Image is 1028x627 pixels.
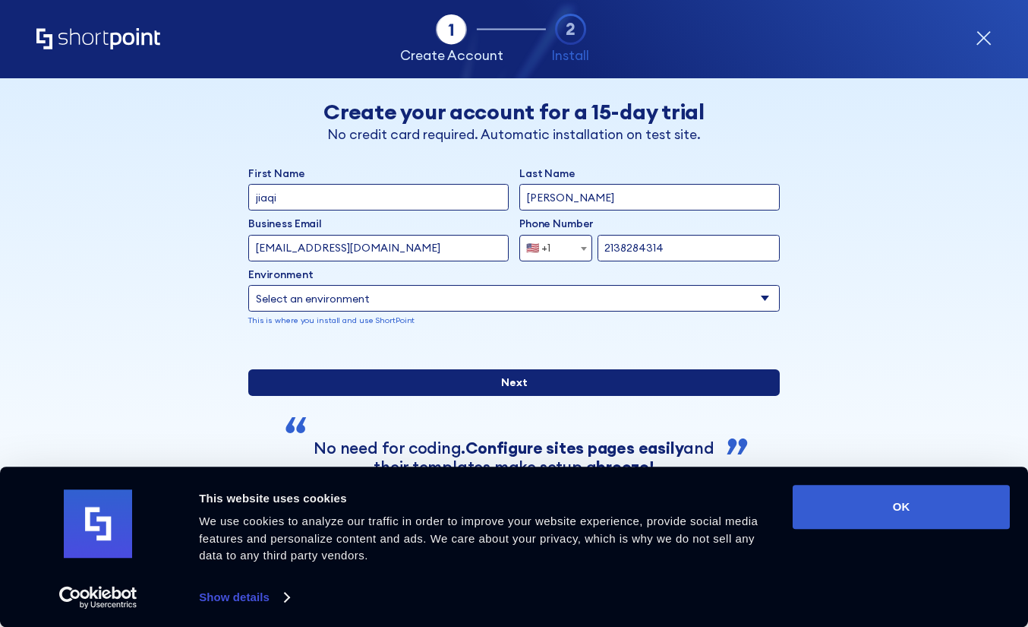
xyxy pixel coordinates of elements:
div: This website uses cookies [199,489,775,508]
button: OK [793,485,1010,529]
span: We use cookies to analyze our traffic in order to improve your website experience, provide social... [199,515,758,562]
a: Usercentrics Cookiebot - opens in a new window [32,586,165,609]
img: logo [64,490,132,559]
a: Show details [199,586,289,609]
